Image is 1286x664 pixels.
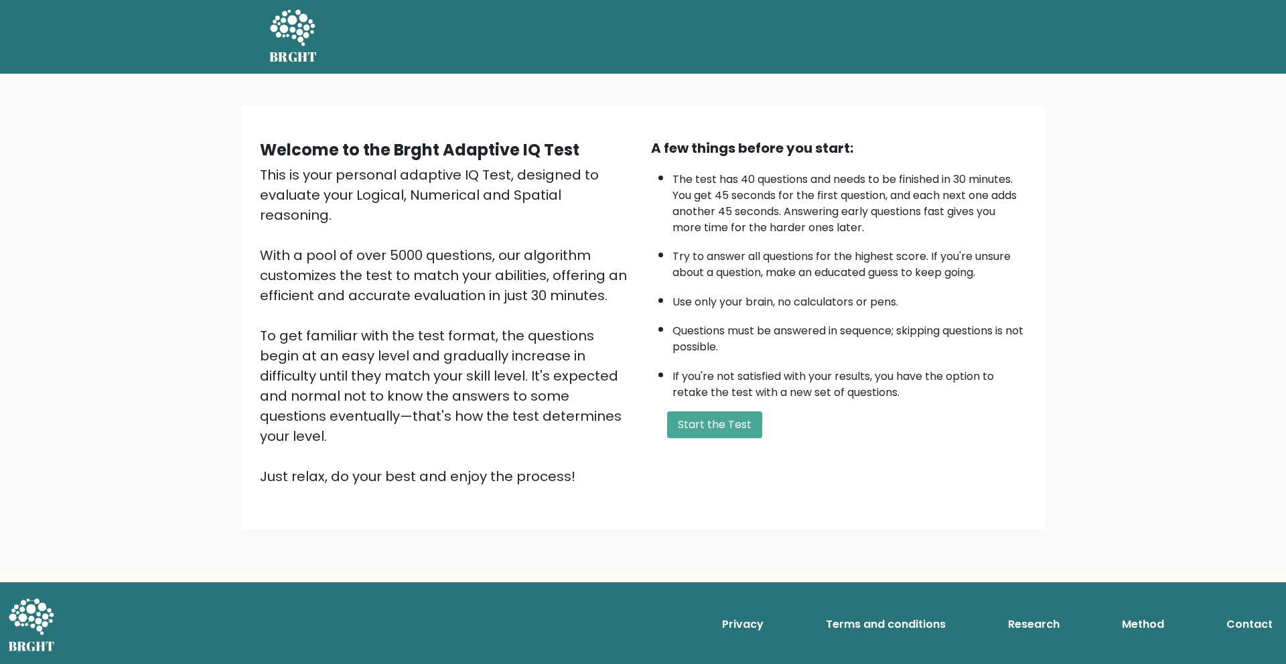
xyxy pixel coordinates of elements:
[1117,611,1169,638] a: Method
[260,139,579,161] b: Welcome to the Brght Adaptive IQ Test
[269,5,317,68] a: BRGHT
[260,165,635,486] div: This is your personal adaptive IQ Test, designed to evaluate your Logical, Numerical and Spatial ...
[672,165,1026,236] li: The test has 40 questions and needs to be finished in 30 minutes. You get 45 seconds for the firs...
[672,316,1026,355] li: Questions must be answered in sequence; skipping questions is not possible.
[672,242,1026,281] li: Try to answer all questions for the highest score. If you're unsure about a question, make an edu...
[651,138,1026,158] div: A few things before you start:
[667,411,762,438] button: Start the Test
[672,362,1026,401] li: If you're not satisfied with your results, you have the option to retake the test with a new set ...
[820,611,951,638] a: Terms and conditions
[672,287,1026,310] li: Use only your brain, no calculators or pens.
[269,49,317,65] h5: BRGHT
[717,611,769,638] a: Privacy
[1221,611,1278,638] a: Contact
[1003,611,1065,638] a: Research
